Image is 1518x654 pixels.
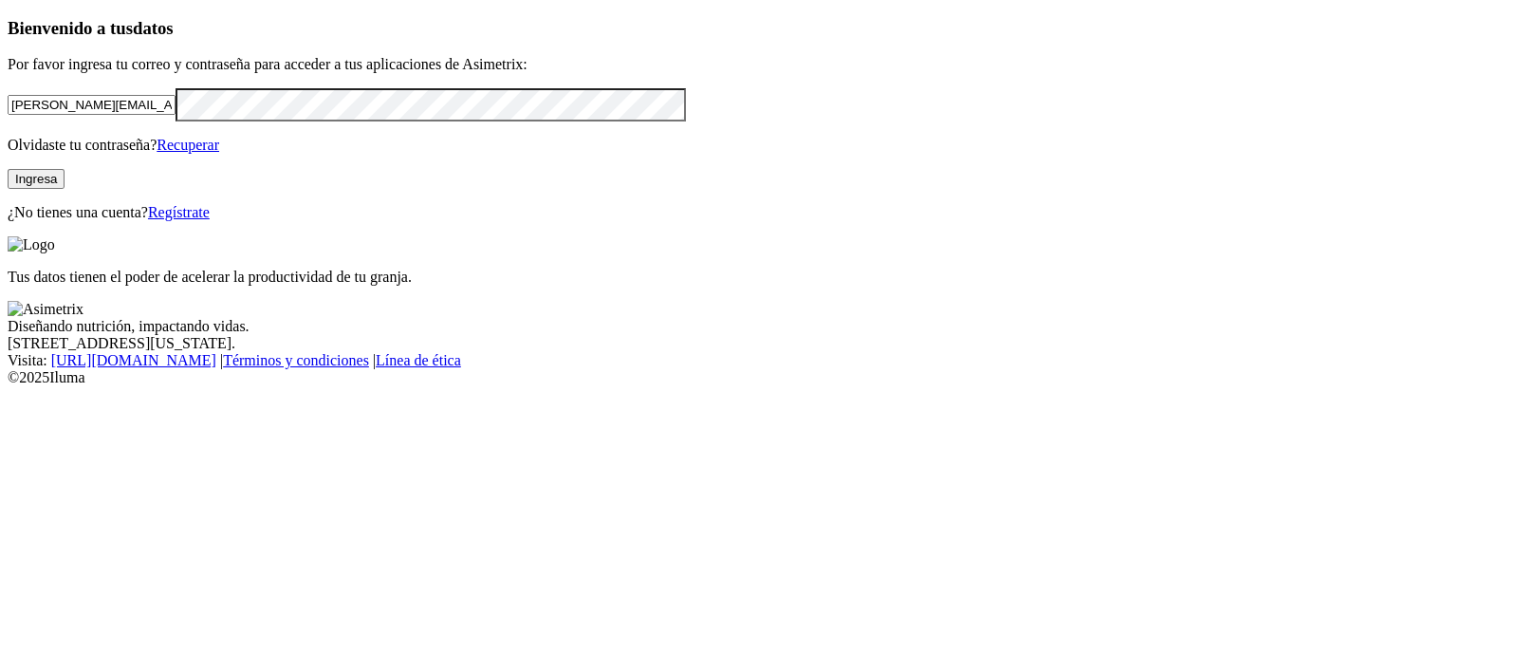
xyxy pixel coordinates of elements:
[8,236,55,253] img: Logo
[8,137,1510,154] p: Olvidaste tu contraseña?
[8,56,1510,73] p: Por favor ingresa tu correo y contraseña para acceder a tus aplicaciones de Asimetrix:
[223,352,369,368] a: Términos y condiciones
[8,301,83,318] img: Asimetrix
[376,352,461,368] a: Línea de ética
[8,204,1510,221] p: ¿No tienes una cuenta?
[8,95,176,115] input: Tu correo
[8,352,1510,369] div: Visita : | |
[133,18,174,38] span: datos
[8,169,65,189] button: Ingresa
[148,204,210,220] a: Regístrate
[8,269,1510,286] p: Tus datos tienen el poder de acelerar la productividad de tu granja.
[8,335,1510,352] div: [STREET_ADDRESS][US_STATE].
[8,18,1510,39] h3: Bienvenido a tus
[8,318,1510,335] div: Diseñando nutrición, impactando vidas.
[51,352,216,368] a: [URL][DOMAIN_NAME]
[157,137,219,153] a: Recuperar
[8,369,1510,386] div: © 2025 Iluma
